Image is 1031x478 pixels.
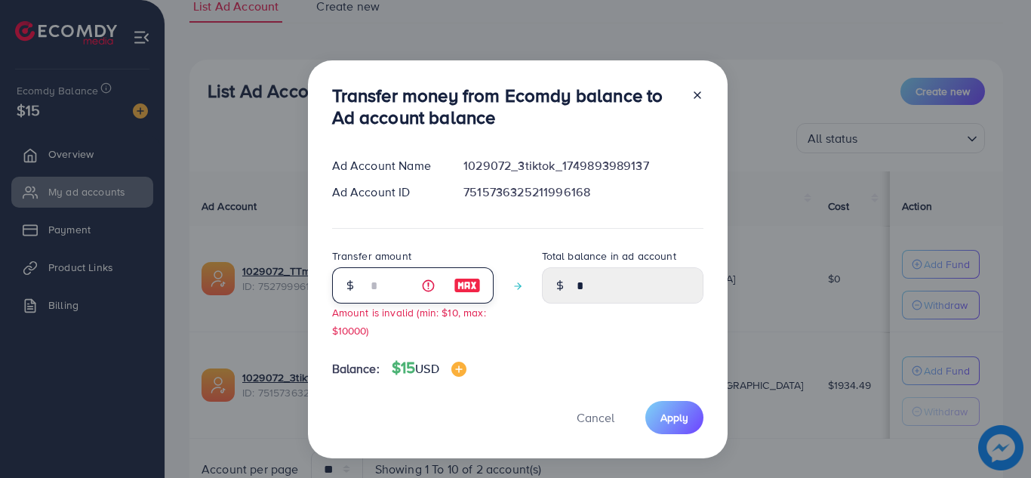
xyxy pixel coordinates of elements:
button: Cancel [558,401,633,433]
span: Cancel [577,409,614,426]
span: USD [415,360,439,377]
div: 7515736325211996168 [451,183,715,201]
small: Amount is invalid (min: $10, max: $10000) [332,305,486,337]
img: image [454,276,481,295]
img: image [451,362,466,377]
h3: Transfer money from Ecomdy balance to Ad account balance [332,85,679,128]
span: Balance: [332,360,380,378]
button: Apply [645,401,703,433]
label: Transfer amount [332,248,411,264]
label: Total balance in ad account [542,248,676,264]
div: Ad Account Name [320,157,452,174]
h4: $15 [392,359,466,378]
div: 1029072_3tiktok_1749893989137 [451,157,715,174]
span: Apply [660,410,688,425]
div: Ad Account ID [320,183,452,201]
